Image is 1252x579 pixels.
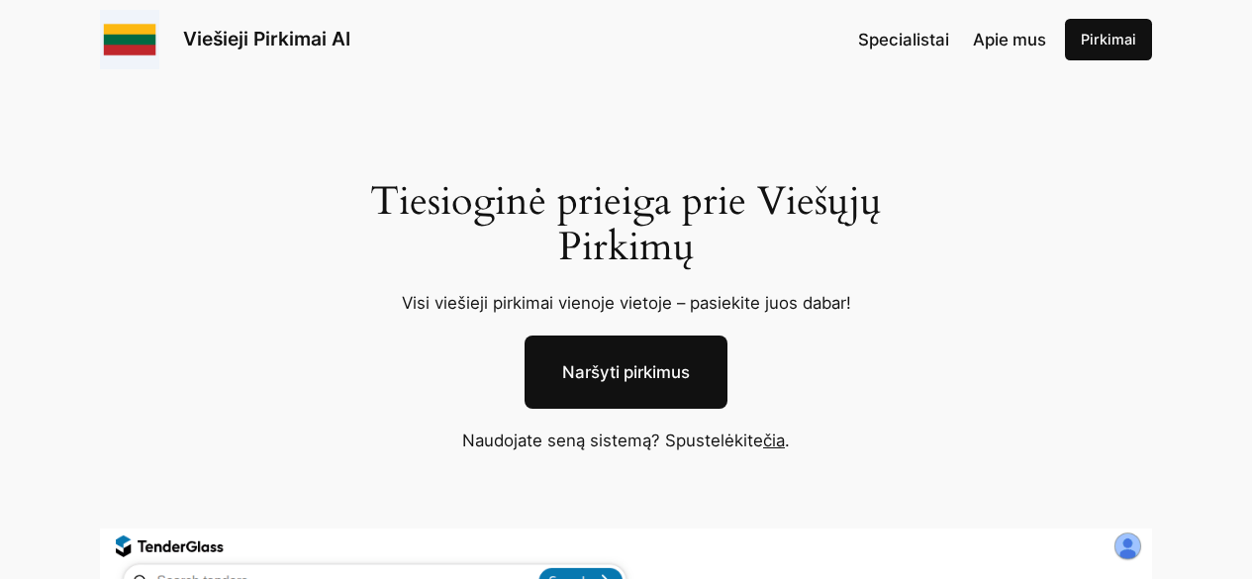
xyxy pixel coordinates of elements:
[525,336,727,409] a: Naršyti pirkimus
[973,27,1046,52] a: Apie mus
[346,290,906,316] p: Visi viešieji pirkimai vienoje vietoje – pasiekite juos dabar!
[100,10,159,69] img: Viešieji pirkimai logo
[858,27,1046,52] nav: Navigation
[183,27,350,50] a: Viešieji Pirkimai AI
[1065,19,1152,60] a: Pirkimai
[973,30,1046,49] span: Apie mus
[346,179,906,270] h1: Tiesioginė prieiga prie Viešųjų Pirkimų
[320,428,933,453] p: Naudojate seną sistemą? Spustelėkite .
[763,431,785,450] a: čia
[858,30,949,49] span: Specialistai
[858,27,949,52] a: Specialistai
